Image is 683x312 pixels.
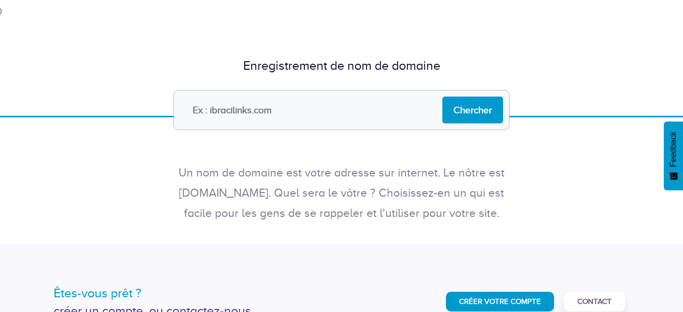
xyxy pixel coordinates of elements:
input: Chercher [442,97,503,123]
span: Feedback [669,131,678,167]
p: Un nom de domaine est votre adresse sur internet. Le nôtre est [DOMAIN_NAME]. Quel sera le vôtre ... [170,163,514,224]
div: Êtes-vous prêt ? [54,284,334,302]
div: Enregistrement de nom de domaine [54,57,630,75]
a: Créer Votre Compte [446,292,554,311]
a: Contact [564,292,625,311]
input: Ex : ibracilinks.com [173,90,510,130]
button: Feedback - Afficher l’enquête [664,121,683,190]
